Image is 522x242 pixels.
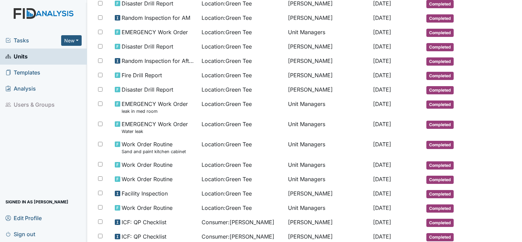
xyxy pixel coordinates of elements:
td: Unit Managers [285,117,370,137]
span: Units [5,51,28,62]
span: [DATE] [373,233,391,240]
span: EMERGENCY Work Order leak in med room [122,100,188,115]
span: ICF: QP Checklist [122,232,166,241]
small: Water leak [122,128,188,135]
span: Completed [426,121,454,129]
span: Completed [426,14,454,23]
span: Work Order Routine Sand and paint kitchen cabinet [122,140,186,155]
button: New [61,35,82,46]
span: Work Order Routine [122,175,173,183]
td: [PERSON_NAME] [285,187,370,201]
span: Random Inspection for Afternoon [122,57,196,65]
span: EMERGENCY Work Order [122,28,188,36]
span: Analysis [5,83,36,94]
span: Completed [426,219,454,227]
span: [DATE] [373,100,391,107]
span: Location : Green Tee [202,42,252,51]
span: Location : Green Tee [202,71,252,79]
span: [DATE] [373,219,391,226]
span: Location : Green Tee [202,161,252,169]
span: Location : Green Tee [202,28,252,36]
td: [PERSON_NAME] [285,40,370,54]
span: Completed [426,57,454,66]
span: [DATE] [373,86,391,93]
span: ICF: QP Checklist [122,218,166,226]
span: Completed [426,141,454,149]
span: Completed [426,204,454,213]
span: [DATE] [373,176,391,183]
span: [DATE] [373,29,391,36]
span: Consumer : [PERSON_NAME] [202,232,274,241]
span: Work Order Routine [122,161,173,169]
span: [DATE] [373,57,391,64]
span: [DATE] [373,43,391,50]
span: Facility Inspection [122,189,168,198]
span: [DATE] [373,204,391,211]
span: Edit Profile [5,213,42,223]
span: Location : Green Tee [202,189,252,198]
span: Signed in as [PERSON_NAME] [5,197,68,207]
span: EMERGENCY Work Order Water leak [122,120,188,135]
small: Sand and paint kitchen cabinet [122,148,186,155]
span: Location : Green Tee [202,140,252,148]
span: Completed [426,161,454,170]
td: [PERSON_NAME] [285,54,370,68]
span: Completed [426,43,454,51]
span: Disaster Drill Report [122,42,173,51]
span: [DATE] [373,72,391,79]
span: [DATE] [373,161,391,168]
span: Work Order Routine [122,204,173,212]
td: Unit Managers [285,201,370,215]
span: [DATE] [373,14,391,21]
span: Completed [426,72,454,80]
span: Completed [426,86,454,94]
span: Location : Green Tee [202,204,252,212]
span: Sign out [5,229,35,239]
span: Location : Green Tee [202,100,252,108]
small: leak in med room [122,108,188,115]
td: Unit Managers [285,137,370,158]
td: Unit Managers [285,97,370,117]
span: Location : Green Tee [202,175,252,183]
span: Fire Drill Report [122,71,162,79]
span: Completed [426,190,454,198]
span: Location : Green Tee [202,85,252,94]
td: [PERSON_NAME] [285,83,370,97]
span: Completed [426,100,454,109]
span: Completed [426,29,454,37]
td: [PERSON_NAME] [285,11,370,25]
span: Consumer : [PERSON_NAME] [202,218,274,226]
span: Completed [426,176,454,184]
span: [DATE] [373,121,391,127]
td: Unit Managers [285,172,370,187]
td: [PERSON_NAME] [285,68,370,83]
span: [DATE] [373,190,391,197]
span: Location : Green Tee [202,120,252,128]
span: [DATE] [373,141,391,148]
td: Unit Managers [285,25,370,40]
td: [PERSON_NAME] [285,215,370,230]
span: Completed [426,233,454,241]
td: Unit Managers [285,158,370,172]
span: Location : Green Tee [202,57,252,65]
span: Random Inspection for AM [122,14,190,22]
span: Templates [5,67,40,78]
a: Tasks [5,36,61,44]
span: Location : Green Tee [202,14,252,22]
span: Disaster Drill Report [122,85,173,94]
